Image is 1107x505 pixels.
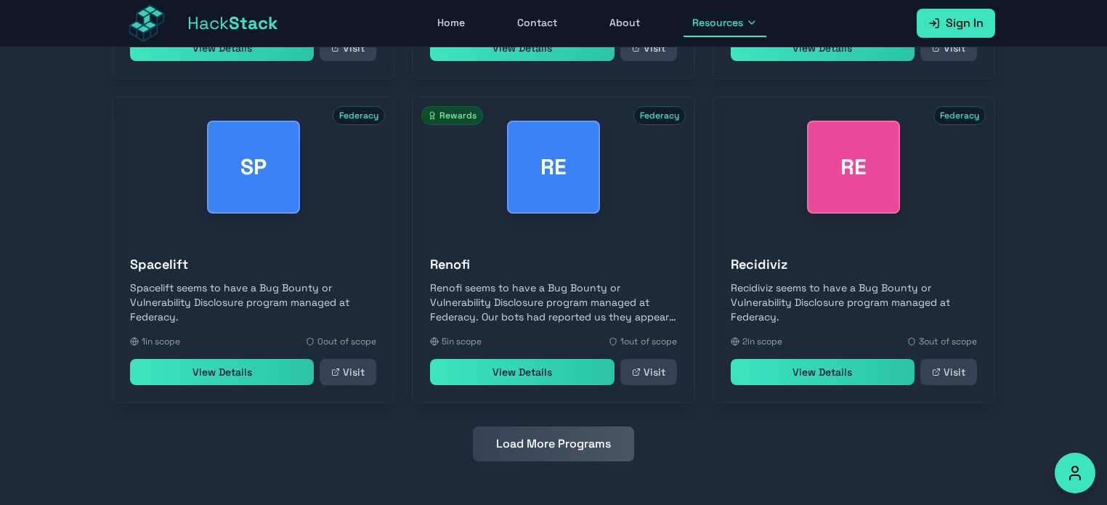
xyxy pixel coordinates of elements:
[946,15,984,32] span: Sign In
[430,280,676,324] p: Renofi seems to have a Bug Bounty or Vulnerability Disclosure program managed at Federacy. Our bo...
[742,336,782,347] span: 2 in scope
[320,35,376,61] a: Visit
[507,121,600,214] div: Renofi
[229,12,278,34] span: Stack
[620,359,677,385] a: Visit
[920,359,977,385] a: Visit
[633,106,686,125] span: Federacy
[601,9,649,37] a: About
[692,15,743,30] span: Resources
[473,427,634,461] button: Load More Programs
[130,254,376,275] h3: Spacelift
[187,12,278,35] span: Hack
[620,336,677,347] span: 1 out of scope
[917,9,995,38] a: Sign In
[508,9,566,37] a: Contact
[207,121,300,214] div: Spacelift
[130,35,314,61] a: View Details
[731,280,977,324] p: Recidiviz seems to have a Bug Bounty or Vulnerability Disclosure program managed at Federacy.
[1055,453,1095,493] button: Accessibility Options
[919,336,977,347] span: 3 out of scope
[442,336,482,347] span: 5 in scope
[421,106,483,125] span: Rewards
[430,254,676,275] h3: Renofi
[320,359,376,385] a: Visit
[142,336,180,347] span: 1 in scope
[933,106,986,125] span: Federacy
[130,280,376,324] p: Spacelift seems to have a Bug Bounty or Vulnerability Disclosure program managed at Federacy.
[920,35,977,61] a: Visit
[684,9,766,37] button: Resources
[429,9,474,37] a: Home
[731,359,915,385] a: View Details
[731,35,915,61] a: View Details
[430,35,614,61] a: View Details
[333,106,385,125] span: Federacy
[430,359,614,385] a: View Details
[807,121,900,214] div: Recidiviz
[620,35,677,61] a: Visit
[731,254,977,275] h3: Recidiviz
[130,359,314,385] a: View Details
[317,336,376,347] span: 0 out of scope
